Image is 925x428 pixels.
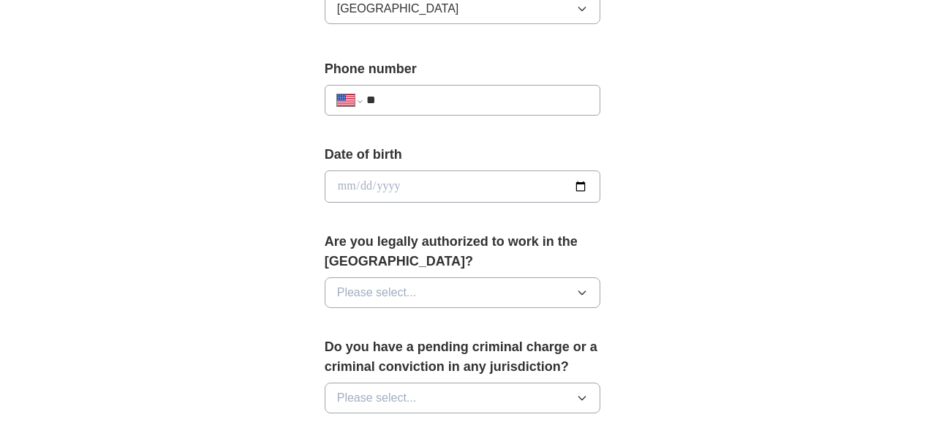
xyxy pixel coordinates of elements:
[325,383,601,413] button: Please select...
[325,59,601,79] label: Phone number
[325,277,601,308] button: Please select...
[325,145,601,165] label: Date of birth
[337,284,417,301] span: Please select...
[325,232,601,271] label: Are you legally authorized to work in the [GEOGRAPHIC_DATA]?
[325,337,601,377] label: Do you have a pending criminal charge or a criminal conviction in any jurisdiction?
[337,389,417,407] span: Please select...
